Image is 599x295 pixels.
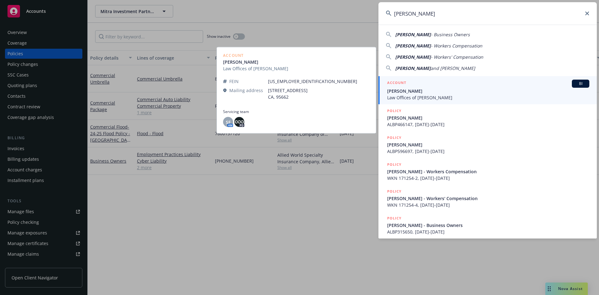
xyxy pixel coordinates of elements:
[387,80,406,87] h5: ACCOUNT
[387,215,402,221] h5: POLICY
[378,2,597,25] input: Search...
[431,43,482,49] span: - Workers Compensation
[387,202,589,208] span: WKN 171254-4, [DATE]-[DATE]
[387,195,589,202] span: [PERSON_NAME] - Workers' Compensation
[387,94,589,101] span: Law Offices of [PERSON_NAME]
[395,43,431,49] span: [PERSON_NAME]
[395,54,431,60] span: [PERSON_NAME]
[395,32,431,37] span: [PERSON_NAME]
[431,32,470,37] span: - Business Owners
[378,185,597,212] a: POLICY[PERSON_NAME] - Workers' CompensationWKN 171254-4, [DATE]-[DATE]
[387,188,402,194] h5: POLICY
[387,168,589,175] span: [PERSON_NAME] - Workers Compensation
[387,88,589,94] span: [PERSON_NAME]
[387,148,589,155] span: ALBP596697, [DATE]-[DATE]
[387,115,589,121] span: [PERSON_NAME]
[431,65,475,71] span: and [PERSON_NAME]
[387,135,402,141] h5: POLICY
[378,158,597,185] a: POLICY[PERSON_NAME] - Workers CompensationWKN 171254-2, [DATE]-[DATE]
[387,108,402,114] h5: POLICY
[395,65,431,71] span: [PERSON_NAME]
[387,175,589,181] span: WKN 171254-2, [DATE]-[DATE]
[378,131,597,158] a: POLICY[PERSON_NAME]ALBP596697, [DATE]-[DATE]
[387,229,589,235] span: ALBP315650, [DATE]-[DATE]
[378,76,597,104] a: ACCOUNTBI[PERSON_NAME]Law Offices of [PERSON_NAME]
[574,81,587,86] span: BI
[387,222,589,229] span: [PERSON_NAME] - Business Owners
[387,161,402,168] h5: POLICY
[387,141,589,148] span: [PERSON_NAME]
[431,54,483,60] span: - Workers' Compensation
[387,121,589,128] span: ALBP466147, [DATE]-[DATE]
[378,212,597,238] a: POLICY[PERSON_NAME] - Business OwnersALBP315650, [DATE]-[DATE]
[378,104,597,131] a: POLICY[PERSON_NAME]ALBP466147, [DATE]-[DATE]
